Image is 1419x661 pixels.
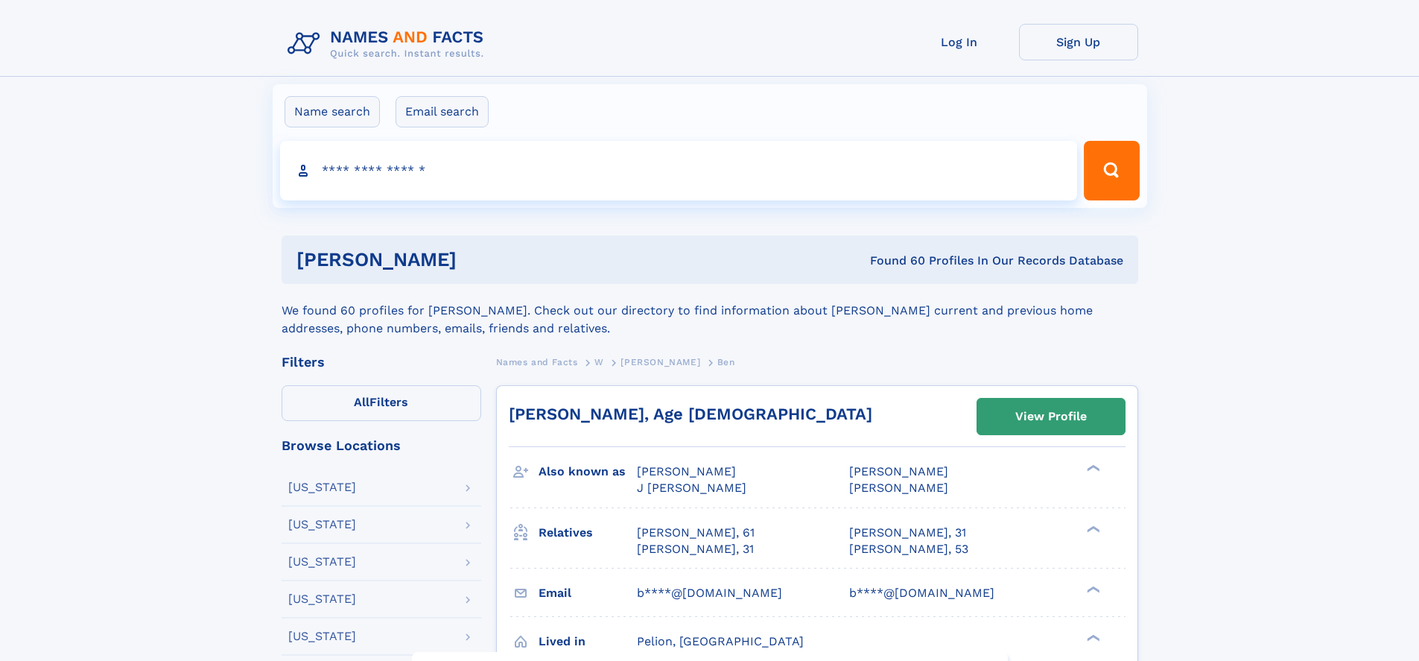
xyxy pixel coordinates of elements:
[1083,524,1101,534] div: ❯
[1083,584,1101,594] div: ❯
[396,96,489,127] label: Email search
[620,352,700,371] a: [PERSON_NAME]
[288,593,356,605] div: [US_STATE]
[354,395,369,409] span: All
[282,24,496,64] img: Logo Names and Facts
[288,519,356,531] div: [US_STATE]
[620,357,700,367] span: [PERSON_NAME]
[539,581,637,606] h3: Email
[282,439,481,452] div: Browse Locations
[288,481,356,493] div: [US_STATE]
[849,525,966,541] a: [PERSON_NAME], 31
[1015,399,1087,434] div: View Profile
[282,355,481,369] div: Filters
[849,464,948,478] span: [PERSON_NAME]
[282,385,481,421] label: Filters
[282,284,1138,338] div: We found 60 profiles for [PERSON_NAME]. Check out our directory to find information about [PERSON...
[594,352,604,371] a: W
[296,250,664,269] h1: [PERSON_NAME]
[717,357,735,367] span: Ben
[637,464,736,478] span: [PERSON_NAME]
[280,141,1078,200] input: search input
[539,459,637,484] h3: Also known as
[1083,633,1101,642] div: ❯
[849,541,968,557] a: [PERSON_NAME], 53
[637,525,755,541] a: [PERSON_NAME], 61
[637,634,804,648] span: Pelion, [GEOGRAPHIC_DATA]
[1019,24,1138,60] a: Sign Up
[288,556,356,568] div: [US_STATE]
[637,541,754,557] a: [PERSON_NAME], 31
[1083,464,1101,473] div: ❯
[1084,141,1139,200] button: Search Button
[900,24,1019,60] a: Log In
[496,352,578,371] a: Names and Facts
[663,253,1123,269] div: Found 60 Profiles In Our Records Database
[539,629,637,654] h3: Lived in
[539,520,637,545] h3: Relatives
[977,399,1125,434] a: View Profile
[509,405,872,423] a: [PERSON_NAME], Age [DEMOGRAPHIC_DATA]
[849,481,948,495] span: [PERSON_NAME]
[288,630,356,642] div: [US_STATE]
[594,357,604,367] span: W
[637,481,746,495] span: J [PERSON_NAME]
[285,96,380,127] label: Name search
